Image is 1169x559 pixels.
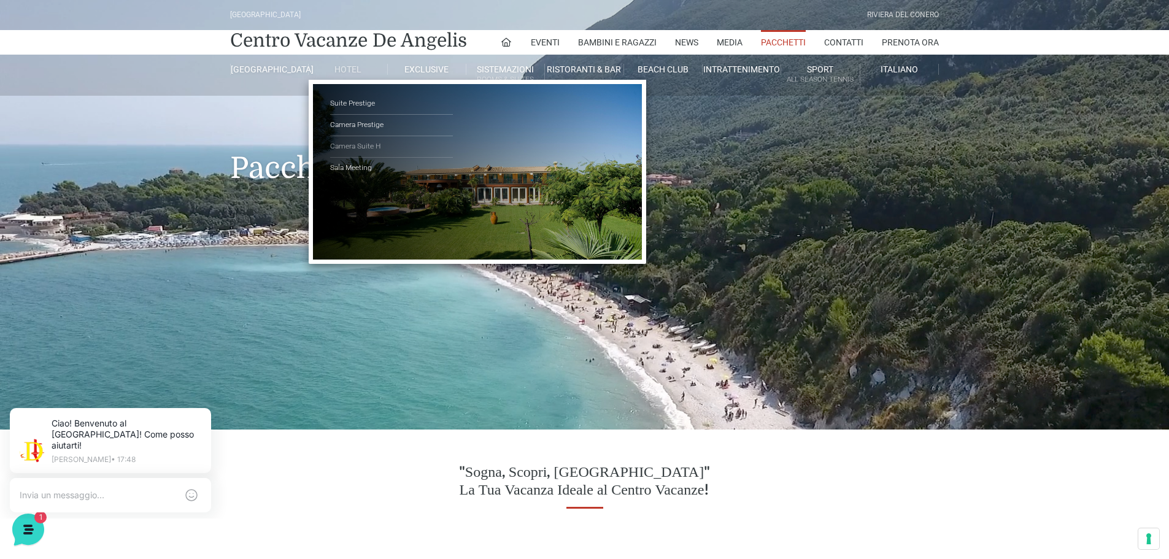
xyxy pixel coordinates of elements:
div: Riviera Del Conero [867,9,939,21]
a: [PERSON_NAME]Ciao! Benvenuto al [GEOGRAPHIC_DATA]! Come posso aiutarti!6 h fa1 [15,113,231,150]
a: [GEOGRAPHIC_DATA] [230,64,309,75]
a: Italiano [860,64,939,75]
img: light [20,119,44,144]
button: Le tue preferenze relative al consenso per le tecnologie di tracciamento [1138,528,1159,549]
small: All Season Tennis [781,74,859,85]
span: [PERSON_NAME] [52,118,199,130]
p: [PERSON_NAME] • 17:48 [59,63,209,70]
a: Suite Prestige [330,93,453,115]
a: News [675,30,698,55]
div: [GEOGRAPHIC_DATA] [230,9,301,21]
span: 1 [214,133,226,145]
a: Sala Meeting [330,158,453,179]
input: Cerca un articolo... [28,230,201,242]
p: 6 h fa [207,118,226,129]
a: Centro Vacanze De Angelis [230,28,467,53]
a: Camera Prestige [330,115,453,136]
span: Italiano [881,64,918,74]
h2: Ciao da De Angelis Resort 👋 [10,10,206,49]
small: Rooms & Suites [466,74,544,85]
button: 1Messaggi [85,394,161,422]
a: Apri Centro Assistenza [131,204,226,214]
p: La nostra missione è rendere la tua esperienza straordinaria! [10,54,206,79]
a: Camera Suite H [330,136,453,158]
p: Messaggi [106,411,139,422]
button: Aiuto [160,394,236,422]
a: Eventi [531,30,560,55]
h3: "Sogna, Scopri, [GEOGRAPHIC_DATA]" La Tua Vacanza Ideale al Centro Vacanze! [412,464,757,499]
span: Inizia una conversazione [80,162,181,172]
button: Inizia una conversazione [20,155,226,179]
p: Home [37,411,58,422]
p: Ciao! Benvenuto al [GEOGRAPHIC_DATA]! Come posso aiutarti! [59,25,209,58]
a: SistemazioniRooms & Suites [466,64,545,87]
span: Le tue conversazioni [20,98,104,108]
a: [DEMOGRAPHIC_DATA] tutto [109,98,226,108]
a: Beach Club [624,64,703,75]
a: Exclusive [388,64,466,75]
img: light [27,45,52,70]
a: Contatti [824,30,863,55]
a: Ristoranti & Bar [545,64,623,75]
p: Ciao! Benvenuto al [GEOGRAPHIC_DATA]! Come posso aiutarti! [52,133,199,145]
a: Prenota Ora [882,30,939,55]
a: SportAll Season Tennis [781,64,860,87]
a: Bambini e Ragazzi [578,30,657,55]
iframe: Customerly Messenger Launcher [10,511,47,548]
button: Home [10,394,85,422]
p: Aiuto [189,411,207,422]
h1: Pacchetti [230,96,939,204]
a: Pacchetti [761,30,806,55]
span: Trova una risposta [20,204,96,214]
span: 1 [123,393,131,401]
a: Media [717,30,743,55]
a: Intrattenimento [703,64,781,75]
a: Hotel [309,64,387,75]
